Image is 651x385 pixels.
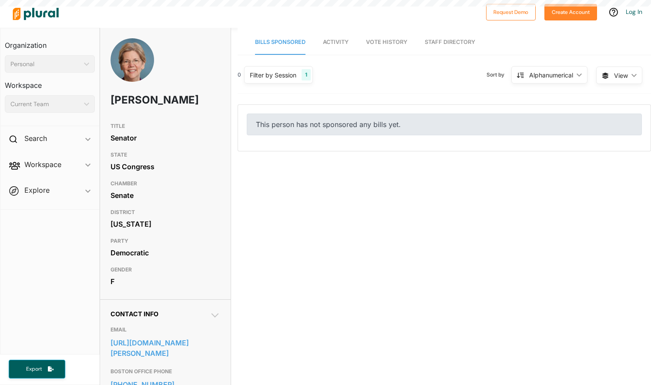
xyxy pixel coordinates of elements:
h3: GENDER [111,264,220,275]
a: [URL][DOMAIN_NAME][PERSON_NAME] [111,336,220,360]
div: Senator [111,131,220,144]
h1: [PERSON_NAME] [111,87,176,113]
span: Contact Info [111,310,158,318]
span: View [614,71,628,80]
h3: Organization [5,33,95,52]
h3: PARTY [111,236,220,246]
div: Senate [111,189,220,202]
div: Current Team [10,100,81,109]
div: Democratic [111,246,220,259]
span: Vote History [366,39,407,45]
div: Personal [10,60,81,69]
a: Staff Directory [425,30,475,55]
a: Log In [626,8,642,16]
div: F [111,275,220,288]
h2: Search [24,134,47,143]
a: Request Demo [486,7,536,16]
h3: CHAMBER [111,178,220,189]
button: Request Demo [486,4,536,20]
img: Headshot of Elizabeth Warren [111,38,154,91]
div: [US_STATE] [111,218,220,231]
h3: TITLE [111,121,220,131]
div: US Congress [111,160,220,173]
button: Export [9,360,65,378]
h3: EMAIL [111,325,220,335]
span: Bills Sponsored [255,39,305,45]
a: Activity [323,30,349,55]
button: Create Account [544,4,597,20]
a: Vote History [366,30,407,55]
div: Alphanumerical [529,70,573,80]
h3: STATE [111,150,220,160]
div: Filter by Session [250,70,296,80]
span: Activity [323,39,349,45]
h3: Workspace [5,73,95,92]
a: Create Account [544,7,597,16]
span: Export [20,365,48,373]
div: This person has not sponsored any bills yet. [247,114,642,135]
h3: BOSTON OFFICE PHONE [111,366,220,377]
h3: DISTRICT [111,207,220,218]
a: Bills Sponsored [255,30,305,55]
div: 0 [238,71,241,79]
span: Sort by [487,71,511,79]
div: 1 [302,69,311,80]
